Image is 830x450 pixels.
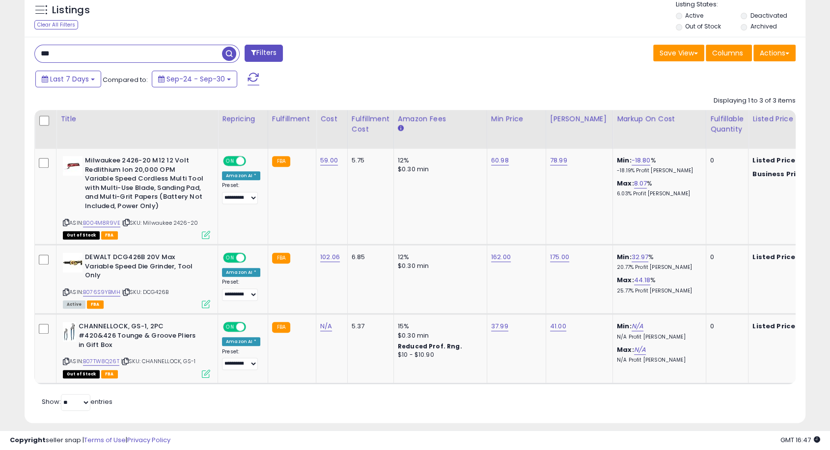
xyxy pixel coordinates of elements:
a: 60.98 [491,156,509,165]
span: | SKU: Milwaukee 2426-20 [122,219,198,227]
button: Columns [706,45,752,61]
b: Listed Price: [752,156,797,165]
div: Min Price [491,114,542,124]
div: 5.37 [352,322,386,331]
div: seller snap | | [10,436,170,445]
span: Sep-24 - Sep-30 [166,74,225,84]
a: 41.00 [550,321,566,331]
span: ON [224,323,236,331]
div: Clear All Filters [34,20,78,29]
a: 8.07 [634,179,647,188]
span: FBA [101,370,118,378]
a: 44.18 [634,275,651,285]
a: B004M8R9VE [83,219,120,227]
div: $0.30 min [398,165,479,174]
span: | SKU: DCG426B [122,288,168,296]
b: Listed Price: [752,252,797,262]
p: 25.77% Profit [PERSON_NAME] [617,288,698,294]
div: Displaying 1 to 3 of 3 items [714,96,796,106]
div: $10 - $10.90 [398,351,479,359]
a: B076S9YBMH [83,288,120,296]
b: Milwaukee 2426-20 M12 12 Volt Redlithium Ion 20,000 OPM Variable Speed Cordless Multi Tool with M... [85,156,204,213]
b: Min: [617,156,632,165]
p: 6.03% Profit [PERSON_NAME] [617,190,698,197]
div: 5.75 [352,156,386,165]
div: 0 [710,253,741,262]
div: Preset: [222,279,260,301]
div: 6.85 [352,253,386,262]
a: 102.06 [320,252,340,262]
div: 12% [398,156,479,165]
span: ON [224,157,236,165]
span: All listings currently available for purchase on Amazon [63,300,85,309]
div: Amazon AI * [222,171,260,180]
label: Archived [750,22,777,30]
h5: Listings [52,3,90,17]
span: ON [224,254,236,262]
a: 78.99 [550,156,567,165]
button: Sep-24 - Sep-30 [152,71,237,87]
span: OFF [245,157,260,165]
span: Columns [712,48,743,58]
label: Out of Stock [685,22,721,30]
a: 59.00 [320,156,338,165]
b: Max: [617,275,634,285]
div: 0 [710,322,741,331]
img: 31fHZCuqi1L._SL40_.jpg [63,322,76,342]
div: Amazon Fees [398,114,483,124]
span: OFF [245,323,260,331]
b: Max: [617,345,634,354]
button: Save View [653,45,704,61]
div: % [617,156,698,174]
a: B07TW8Q26T [83,357,119,366]
a: Privacy Policy [127,435,170,445]
a: 32.97 [632,252,649,262]
div: ASIN: [63,322,210,376]
div: Amazon AI * [222,268,260,277]
div: 15% [398,322,479,331]
b: Business Price: [752,169,806,179]
span: All listings that are currently out of stock and unavailable for purchase on Amazon [63,231,100,239]
div: % [617,253,698,271]
a: N/A [634,345,646,355]
div: Fulfillment [272,114,312,124]
th: The percentage added to the cost of goods (COGS) that forms the calculator for Min & Max prices. [612,110,706,149]
div: ASIN: [63,156,210,238]
strong: Copyright [10,435,46,445]
a: N/A [320,321,332,331]
div: Preset: [222,348,260,371]
div: Preset: [222,182,260,204]
span: All listings that are currently out of stock and unavailable for purchase on Amazon [63,370,100,378]
div: Fulfillable Quantity [710,114,744,134]
label: Active [685,11,703,20]
div: ASIN: [63,253,210,307]
div: 12% [398,253,479,262]
span: 2025-10-9 16:47 GMT [780,435,820,445]
b: Listed Price: [752,321,797,331]
div: Title [60,114,214,124]
small: FBA [272,322,290,333]
a: -18.80 [632,156,651,165]
small: FBA [272,253,290,264]
b: Max: [617,179,634,188]
img: 31x23oPH88L._SL40_.jpg [63,156,83,176]
div: % [617,276,698,294]
div: Cost [320,114,343,124]
div: 0 [710,156,741,165]
div: Fulfillment Cost [352,114,389,134]
div: Amazon AI * [222,337,260,346]
small: FBA [272,156,290,167]
p: 20.77% Profit [PERSON_NAME] [617,264,698,271]
p: -18.19% Profit [PERSON_NAME] [617,167,698,174]
p: N/A Profit [PERSON_NAME] [617,357,698,364]
button: Actions [753,45,796,61]
button: Filters [245,45,283,62]
div: $0.30 min [398,331,479,340]
span: OFF [245,254,260,262]
small: Amazon Fees. [398,124,404,133]
span: FBA [87,300,104,309]
b: Min: [617,321,632,331]
span: Show: entries [42,397,112,406]
img: 31t893qiNqL._SL40_.jpg [63,253,83,272]
div: % [617,179,698,197]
